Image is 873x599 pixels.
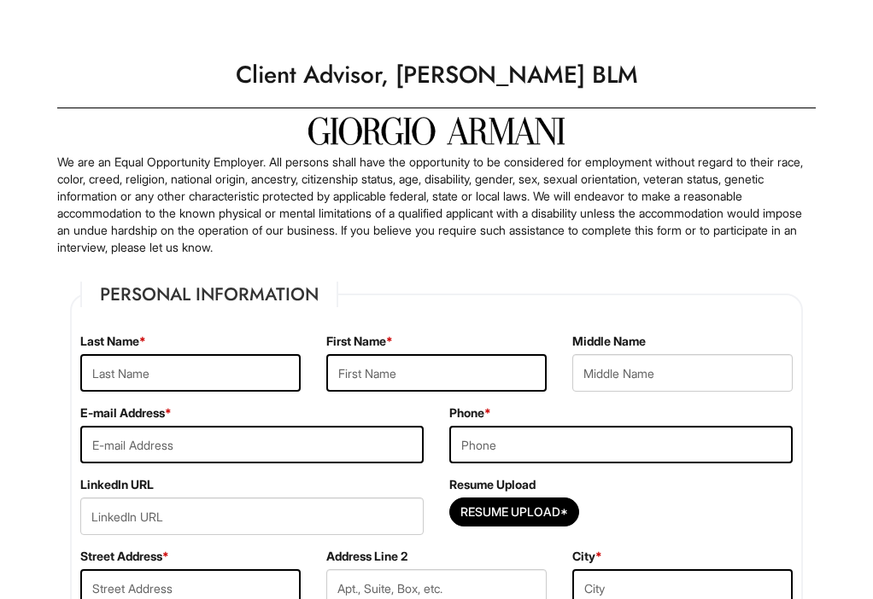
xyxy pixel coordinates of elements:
label: LinkedIn URL [80,476,154,493]
label: Address Line 2 [326,548,407,565]
label: Middle Name [572,333,646,350]
h1: Client Advisor, [PERSON_NAME] BLM [49,51,824,99]
input: First Name [326,354,547,392]
label: Resume Upload [449,476,536,493]
label: Street Address [80,548,169,565]
label: Last Name [80,333,146,350]
input: Phone [449,426,793,463]
label: Phone [449,404,491,422]
label: City [572,548,602,565]
img: Giorgio Armani [308,117,565,145]
p: We are an Equal Opportunity Employer. All persons shall have the opportunity to be considered for... [57,154,816,256]
legend: Personal Information [80,282,338,307]
input: Last Name [80,354,301,392]
button: Resume Upload*Resume Upload* [449,497,579,526]
input: E-mail Address [80,426,424,463]
label: E-mail Address [80,404,172,422]
input: Middle Name [572,354,793,392]
input: LinkedIn URL [80,497,424,535]
label: First Name [326,333,393,350]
